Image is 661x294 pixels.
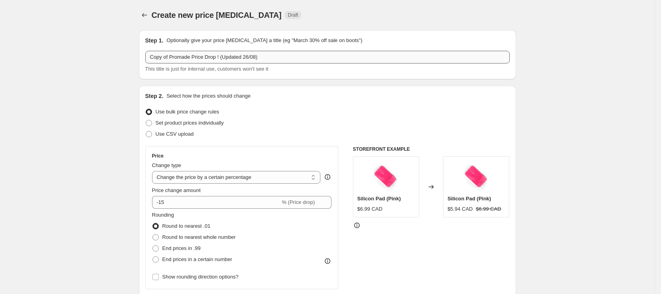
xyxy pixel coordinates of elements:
[156,120,224,126] span: Set product prices individually
[370,161,402,192] img: Siliconpads_8d5a3f48-c2ed-46bf-8155-80ae15a297d7_80x.jpg
[156,131,194,137] span: Use CSV upload
[152,162,181,168] span: Change type
[357,196,401,202] span: Silicon Pad (Pink)
[152,187,201,193] span: Price change amount
[324,173,331,181] div: help
[282,199,315,205] span: % (Price drop)
[162,245,201,251] span: End prices in .99
[162,234,236,240] span: Round to nearest whole number
[166,37,362,44] p: Optionally give your price [MEDICAL_DATA] a title (eg "March 30% off sale on boots")
[152,153,164,159] h3: Price
[447,206,473,212] span: $5.94 CAD
[145,37,164,44] h2: Step 1.
[353,146,510,152] h6: STOREFRONT EXAMPLE
[162,256,232,262] span: End prices in a certain number
[288,12,298,18] span: Draft
[152,11,282,19] span: Create new price [MEDICAL_DATA]
[166,92,251,100] p: Select how the prices should change
[162,274,239,280] span: Show rounding direction options?
[145,51,510,63] input: 30% off holiday sale
[162,223,210,229] span: Round to nearest .01
[476,206,501,212] span: $6.99 CAD
[145,66,268,72] span: This title is just for internal use, customers won't see it
[156,109,219,115] span: Use bulk price change rules
[139,10,150,21] button: Price change jobs
[447,196,491,202] span: Silicon Pad (Pink)
[461,161,492,192] img: Siliconpads_8d5a3f48-c2ed-46bf-8155-80ae15a297d7_80x.jpg
[152,196,280,209] input: -15
[145,92,164,100] h2: Step 2.
[152,212,174,218] span: Rounding
[357,206,383,212] span: $6.99 CAD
